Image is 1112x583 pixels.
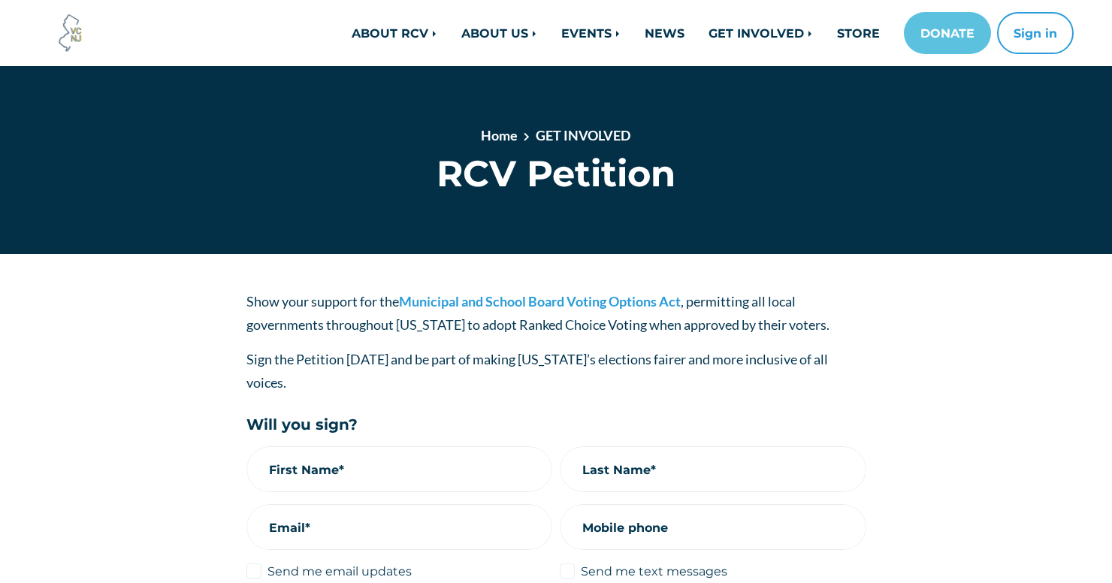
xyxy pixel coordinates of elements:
[904,12,991,54] a: DONATE
[581,562,727,580] label: Send me text messages
[481,127,518,143] a: Home
[246,416,866,434] h5: Will you sign?
[697,18,825,48] a: GET INVOLVED
[536,127,630,143] a: GET INVOLVED
[234,12,1074,54] nav: Main navigation
[825,18,892,48] a: STORE
[340,18,449,48] a: ABOUT RCV
[549,18,633,48] a: EVENTS
[50,13,91,53] img: Voter Choice NJ
[246,293,829,333] span: Show your support for the , permitting all local governments throughout [US_STATE] to adopt Ranke...
[246,351,828,391] span: Sign the Petition [DATE] and be part of making [US_STATE]’s elections fairer and more inclusive o...
[399,293,681,310] a: Municipal and School Board Voting Options Act
[633,18,697,48] a: NEWS
[267,562,412,580] label: Send me email updates
[997,12,1074,54] button: Sign in or sign up
[300,125,812,152] nav: breadcrumb
[246,152,866,195] h1: RCV Petition
[449,18,549,48] a: ABOUT US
